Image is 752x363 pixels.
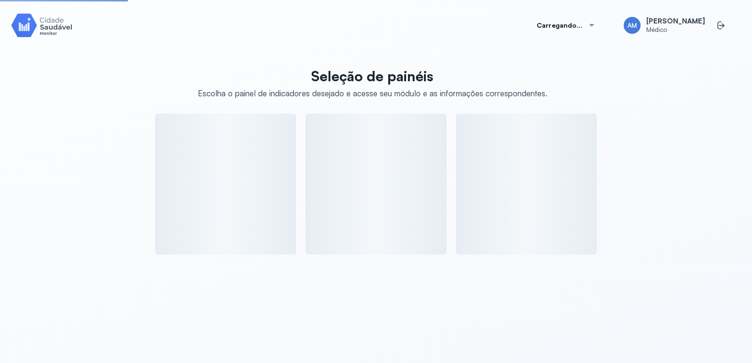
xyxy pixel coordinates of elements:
img: Logotipo do produto Monitor [11,12,72,39]
span: Médico [646,26,705,34]
div: Escolha o painel de indicadores desejado e acesse seu módulo e as informações correspondentes. [198,88,547,98]
button: Carregando... [525,16,607,35]
span: [PERSON_NAME] [646,17,705,26]
p: Seleção de painéis [198,68,547,85]
span: AM [627,22,637,30]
